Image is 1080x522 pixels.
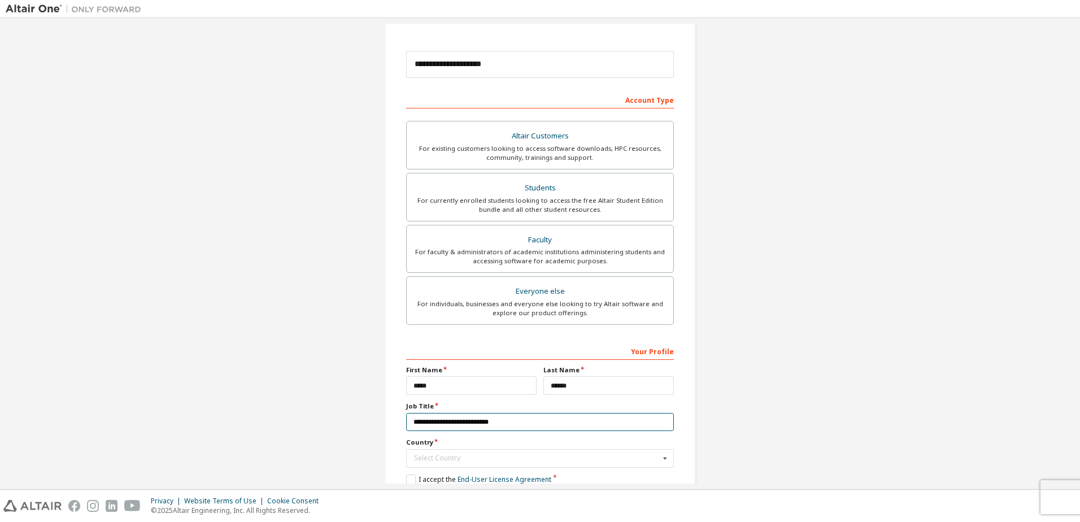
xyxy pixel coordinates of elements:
div: For existing customers looking to access software downloads, HPC resources, community, trainings ... [413,144,667,162]
p: © 2025 Altair Engineering, Inc. All Rights Reserved. [151,506,325,515]
div: Privacy [151,497,184,506]
label: Country [406,438,674,447]
label: Job Title [406,402,674,411]
div: For individuals, businesses and everyone else looking to try Altair software and explore our prod... [413,299,667,317]
img: linkedin.svg [106,500,117,512]
div: Altair Customers [413,128,667,144]
div: For currently enrolled students looking to access the free Altair Student Edition bundle and all ... [413,196,667,214]
div: Your Profile [406,342,674,360]
div: Students [413,180,667,196]
img: youtube.svg [124,500,141,512]
a: End-User License Agreement [458,475,551,484]
div: Account Type [406,90,674,108]
div: Faculty [413,232,667,248]
label: I accept the [406,475,551,484]
div: Cookie Consent [267,497,325,506]
img: instagram.svg [87,500,99,512]
div: Everyone else [413,284,667,299]
label: First Name [406,366,537,375]
img: Altair One [6,3,147,15]
img: facebook.svg [68,500,80,512]
label: Last Name [543,366,674,375]
div: Website Terms of Use [184,497,267,506]
img: altair_logo.svg [3,500,62,512]
div: For faculty & administrators of academic institutions administering students and accessing softwa... [413,247,667,266]
div: Select Country [414,455,660,462]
